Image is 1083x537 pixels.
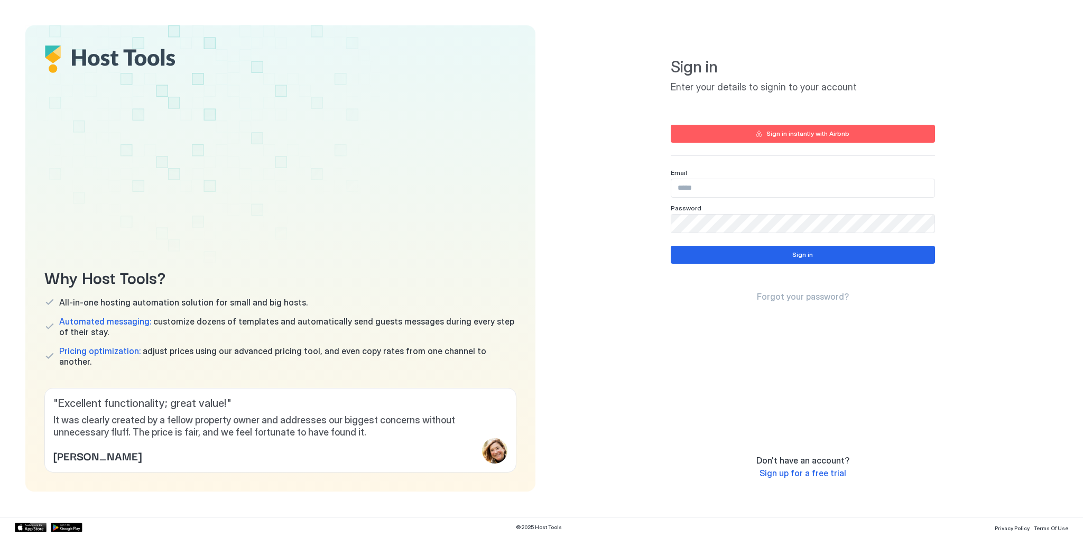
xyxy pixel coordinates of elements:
a: Google Play Store [51,523,82,532]
div: Sign in instantly with Airbnb [766,129,849,138]
div: profile [482,438,507,464]
a: Terms Of Use [1034,522,1068,533]
a: Sign up for a free trial [760,468,846,479]
span: Privacy Policy [995,525,1030,531]
span: [PERSON_NAME] [53,448,142,464]
a: Forgot your password? [757,291,849,302]
span: Pricing optimization: [59,346,141,356]
span: © 2025 Host Tools [516,524,562,531]
input: Input Field [671,215,934,233]
a: App Store [15,523,47,532]
span: It was clearly created by a fellow property owner and addresses our biggest concerns without unne... [53,414,507,438]
span: Automated messaging: [59,316,151,327]
span: Email [671,169,687,177]
input: Input Field [671,179,934,197]
span: " Excellent functionality; great value! " [53,397,507,410]
span: Enter your details to signin to your account [671,81,935,94]
span: Sign up for a free trial [760,468,846,478]
span: Password [671,204,701,212]
span: Why Host Tools? [44,265,516,289]
span: customize dozens of templates and automatically send guests messages during every step of their s... [59,316,516,337]
div: Sign in [792,250,813,260]
span: Terms Of Use [1034,525,1068,531]
a: Privacy Policy [995,522,1030,533]
button: Sign in instantly with Airbnb [671,125,935,143]
span: Sign in [671,57,935,77]
span: adjust prices using our advanced pricing tool, and even copy rates from one channel to another. [59,346,516,367]
button: Sign in [671,246,935,264]
span: Don't have an account? [756,455,849,466]
span: All-in-one hosting automation solution for small and big hosts. [59,297,308,308]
